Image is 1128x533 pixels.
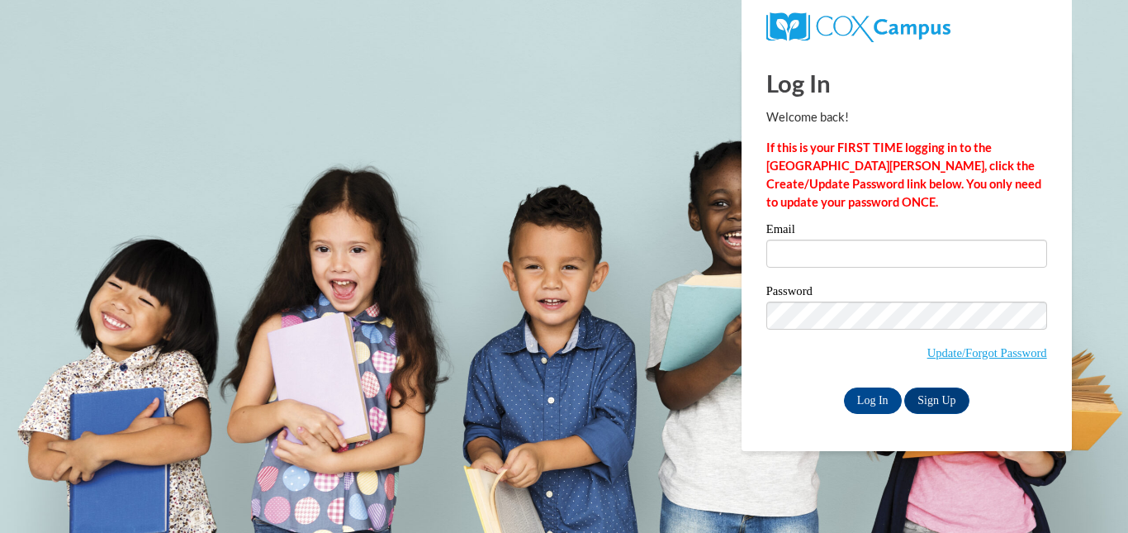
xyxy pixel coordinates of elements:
[766,223,1047,240] label: Email
[927,346,1047,359] a: Update/Forgot Password
[766,19,950,33] a: COX Campus
[766,285,1047,302] label: Password
[904,388,969,414] a: Sign Up
[766,66,1047,100] h1: Log In
[766,12,950,42] img: COX Campus
[766,108,1047,126] p: Welcome back!
[844,388,902,414] input: Log In
[766,140,1041,209] strong: If this is your FIRST TIME logging in to the [GEOGRAPHIC_DATA][PERSON_NAME], click the Create/Upd...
